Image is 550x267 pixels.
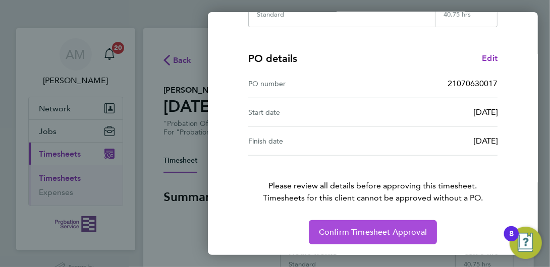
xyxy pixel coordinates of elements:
span: Confirm Timesheet Approval [319,227,427,237]
button: Confirm Timesheet Approval [309,220,437,244]
div: Standard [257,11,284,19]
div: Start date [248,106,373,118]
span: Timesheets for this client cannot be approved without a PO. [236,192,510,204]
div: Finish date [248,135,373,147]
a: Edit [482,52,498,64]
div: [DATE] [373,135,498,147]
div: [DATE] [373,106,498,118]
p: Please review all details before approving this timesheet. [236,156,510,204]
div: 8 [509,234,514,247]
span: Edit [482,53,498,63]
span: 21070630017 [448,79,498,88]
div: PO number [248,78,373,90]
button: Open Resource Center, 8 new notifications [510,227,542,259]
div: 40.75 hrs [435,11,497,27]
h4: PO details [248,51,297,65]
